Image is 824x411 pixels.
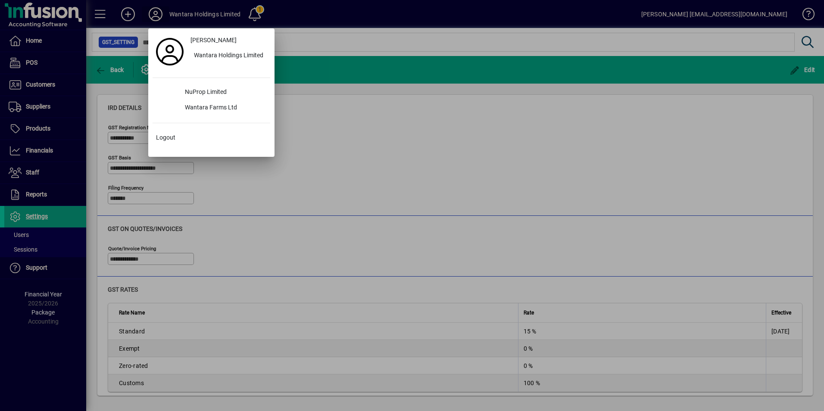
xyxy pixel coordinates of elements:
[187,48,270,64] button: Wantara Holdings Limited
[178,85,270,100] div: NuProp Limited
[156,133,175,142] span: Logout
[187,33,270,48] a: [PERSON_NAME]
[153,44,187,59] a: Profile
[153,100,270,116] button: Wantara Farms Ltd
[178,100,270,116] div: Wantara Farms Ltd
[153,85,270,100] button: NuProp Limited
[190,36,237,45] span: [PERSON_NAME]
[153,130,270,146] button: Logout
